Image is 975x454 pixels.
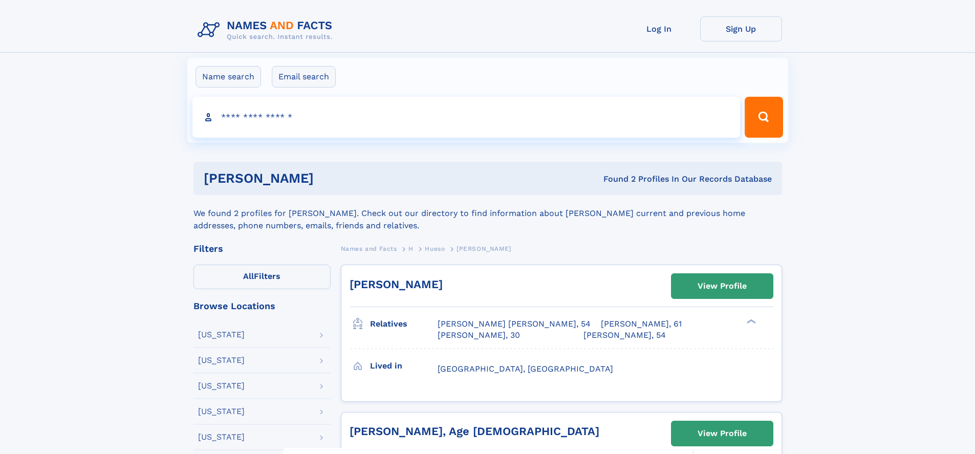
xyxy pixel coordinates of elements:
a: Names and Facts [341,242,397,255]
span: H [408,245,414,252]
a: View Profile [671,274,773,298]
div: [US_STATE] [198,356,245,364]
div: We found 2 profiles for [PERSON_NAME]. Check out our directory to find information about [PERSON_... [193,195,782,232]
span: [PERSON_NAME] [457,245,511,252]
a: Hueso [425,242,445,255]
h1: [PERSON_NAME] [204,172,459,185]
div: [US_STATE] [198,433,245,441]
a: [PERSON_NAME] [350,278,443,291]
button: Search Button [745,97,783,138]
div: Filters [193,244,331,253]
input: search input [192,97,741,138]
label: Name search [196,66,261,88]
div: Found 2 Profiles In Our Records Database [459,174,772,185]
a: [PERSON_NAME], 61 [601,318,682,330]
a: H [408,242,414,255]
a: Log In [618,16,700,41]
a: [PERSON_NAME], 54 [583,330,666,341]
a: [PERSON_NAME] [PERSON_NAME], 54 [438,318,591,330]
a: Sign Up [700,16,782,41]
span: [GEOGRAPHIC_DATA], [GEOGRAPHIC_DATA] [438,364,613,374]
span: Hueso [425,245,445,252]
h3: Relatives [370,315,438,333]
a: View Profile [671,421,773,446]
div: [US_STATE] [198,382,245,390]
label: Email search [272,66,336,88]
label: Filters [193,265,331,289]
div: ❯ [744,318,756,325]
img: Logo Names and Facts [193,16,341,44]
a: [PERSON_NAME], Age [DEMOGRAPHIC_DATA] [350,425,599,438]
div: View Profile [698,422,747,445]
div: View Profile [698,274,747,298]
a: [PERSON_NAME], 30 [438,330,520,341]
div: [US_STATE] [198,407,245,416]
div: Browse Locations [193,301,331,311]
div: [US_STATE] [198,331,245,339]
span: All [243,271,254,281]
h3: Lived in [370,357,438,375]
